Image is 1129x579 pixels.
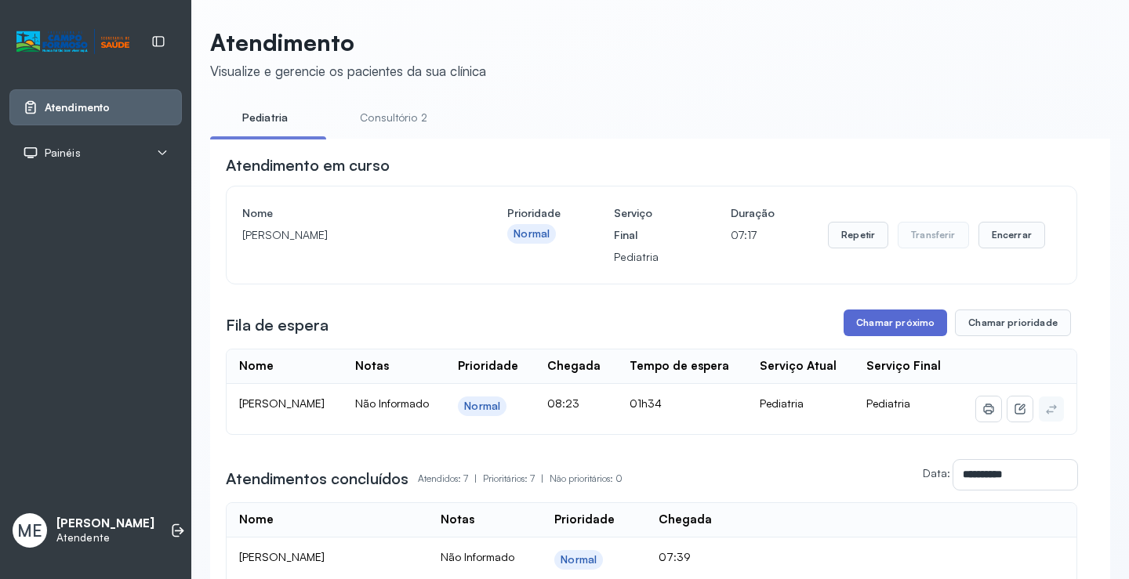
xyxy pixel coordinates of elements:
[514,227,550,241] div: Normal
[239,550,325,563] span: [PERSON_NAME]
[226,154,390,176] h3: Atendimento em curso
[355,396,429,410] span: Não Informado
[541,472,543,484] span: |
[56,531,154,545] p: Atendente
[23,100,169,115] a: Atendimento
[239,512,274,527] div: Nome
[923,466,950,479] label: Data:
[16,29,129,55] img: Logotipo do estabelecimento
[45,101,110,114] span: Atendimento
[441,550,514,563] span: Não Informado
[659,550,691,563] span: 07:39
[464,400,500,413] div: Normal
[630,396,662,410] span: 01h34
[226,468,408,490] h3: Atendimentos concluídos
[547,359,601,374] div: Chegada
[226,314,329,336] h3: Fila de espera
[547,396,579,410] span: 08:23
[339,105,448,131] a: Consultório 2
[458,359,518,374] div: Prioridade
[239,359,274,374] div: Nome
[955,309,1071,336] button: Chamar prioridade
[614,202,677,246] h4: Serviço Final
[844,309,947,336] button: Chamar próximo
[210,105,320,131] a: Pediatria
[507,202,561,224] h4: Prioridade
[760,396,841,411] div: Pediatria
[56,516,154,531] p: [PERSON_NAME]
[866,359,941,374] div: Serviço Final
[418,468,483,490] p: Atendidos: 7
[474,472,477,484] span: |
[210,28,486,56] p: Atendimento
[441,512,474,527] div: Notas
[760,359,837,374] div: Serviço Atual
[898,222,969,248] button: Transferir
[355,359,389,374] div: Notas
[978,222,1045,248] button: Encerrar
[614,246,677,268] p: Pediatria
[866,396,910,410] span: Pediatria
[554,512,615,527] div: Prioridade
[242,224,454,246] p: [PERSON_NAME]
[561,553,597,566] div: Normal
[550,468,623,490] p: Não prioritários: 0
[242,202,454,224] h4: Nome
[731,224,775,246] p: 07:17
[630,359,729,374] div: Tempo de espera
[659,512,712,527] div: Chegada
[45,147,81,160] span: Painéis
[731,202,775,224] h4: Duração
[239,396,325,410] span: [PERSON_NAME]
[483,468,550,490] p: Prioritários: 7
[210,63,486,79] div: Visualize e gerencie os pacientes da sua clínica
[828,222,888,248] button: Repetir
